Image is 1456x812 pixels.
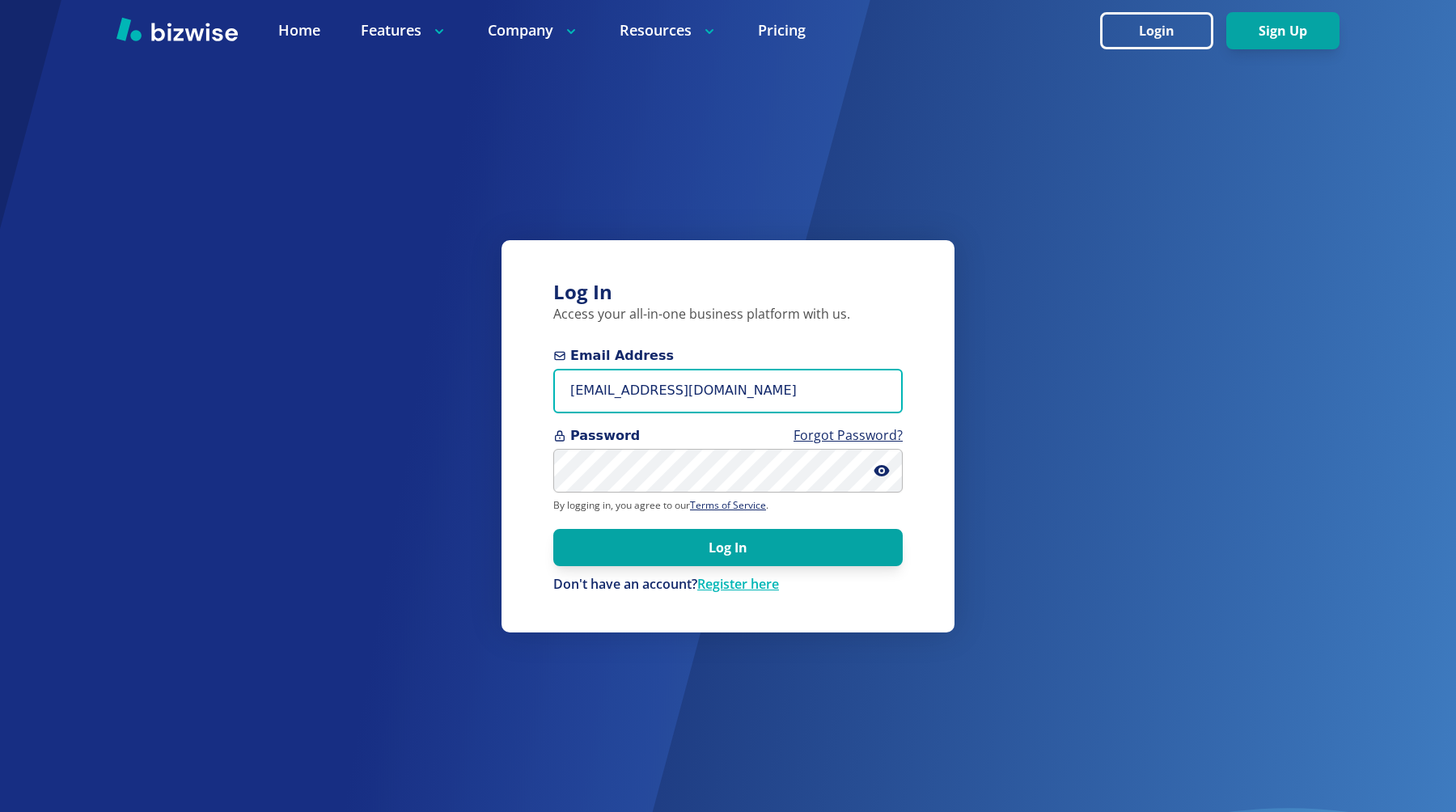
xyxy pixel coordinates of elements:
[553,499,903,512] p: By logging in, you agree to our .
[553,346,903,366] span: Email Address
[690,498,766,512] a: Terms of Service
[116,17,238,41] img: Bizwise Logo
[553,576,903,594] p: Don't have an account?
[553,279,903,306] h3: Log In
[278,20,320,40] a: Home
[1226,23,1340,39] a: Sign Up
[488,20,579,40] p: Company
[1100,12,1213,49] button: Login
[553,529,903,566] button: Log In
[553,576,903,594] div: Don't have an account?Register here
[620,20,717,40] p: Resources
[697,575,779,593] a: Register here
[553,306,903,324] p: Access your all-in-one business platform with us.
[794,426,903,444] a: Forgot Password?
[553,426,903,446] span: Password
[1100,23,1226,39] a: Login
[758,20,806,40] a: Pricing
[361,20,447,40] p: Features
[1226,12,1340,49] button: Sign Up
[553,369,903,413] input: you@example.com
